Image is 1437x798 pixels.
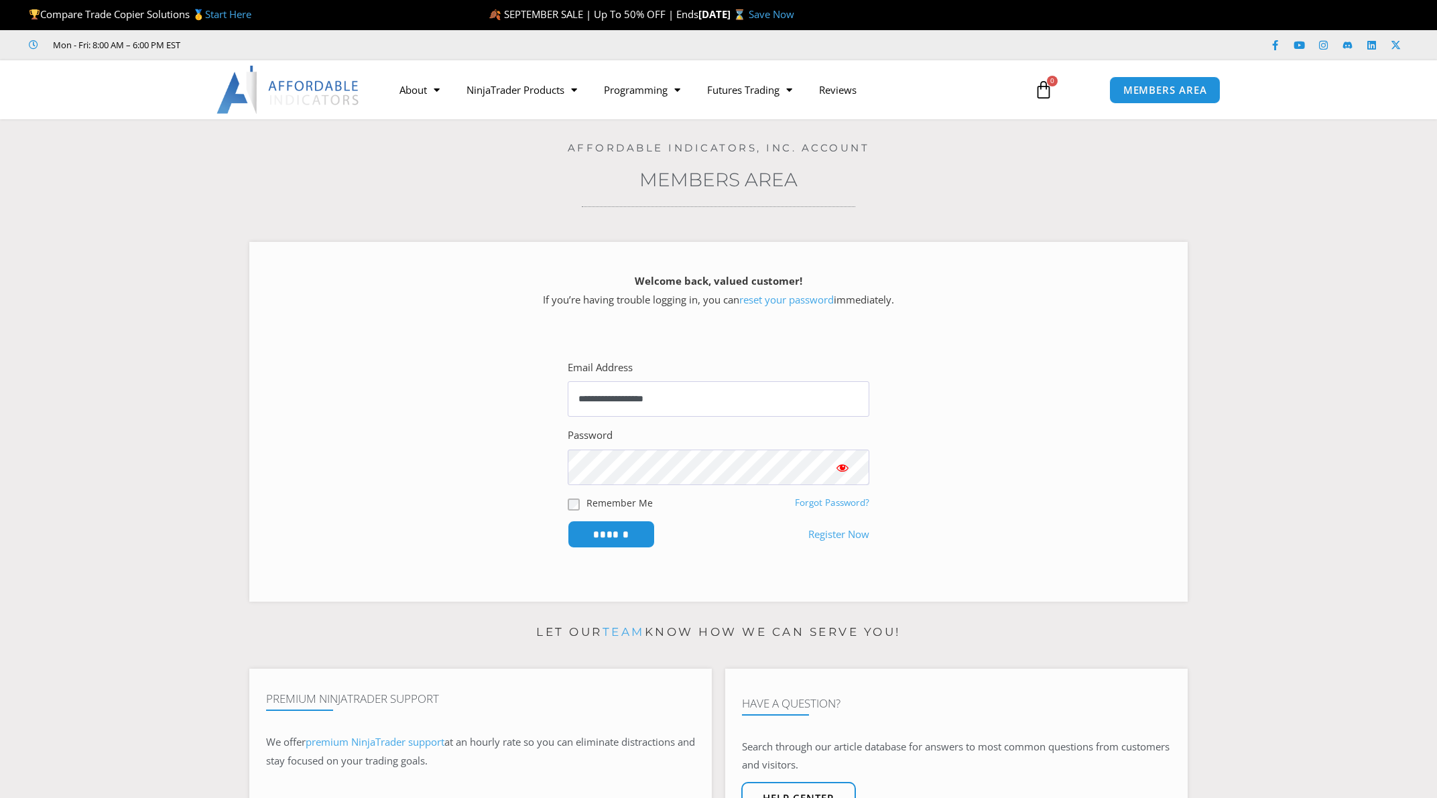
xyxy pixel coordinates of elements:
[489,7,698,21] span: 🍂 SEPTEMBER SALE | Up To 50% OFF | Ends
[216,66,361,114] img: LogoAI | Affordable Indicators – NinjaTrader
[568,426,613,445] label: Password
[694,74,806,105] a: Futures Trading
[1109,76,1221,104] a: MEMBERS AREA
[1123,85,1207,95] span: MEMBERS AREA
[568,358,633,377] label: Email Address
[29,9,40,19] img: 🏆
[266,692,695,706] h4: Premium NinjaTrader Support
[266,735,306,748] span: We offer
[795,496,869,509] a: Forgot Password?
[586,496,653,510] label: Remember Me
[749,7,794,21] a: Save Now
[266,735,695,767] span: at an hourly rate so you can eliminate distractions and stay focused on your trading goals.
[742,697,1171,710] h4: Have A Question?
[603,625,645,639] a: team
[590,74,694,105] a: Programming
[742,738,1171,775] p: Search through our article database for answers to most common questions from customers and visit...
[1014,70,1073,109] a: 0
[249,622,1188,643] p: Let our know how we can serve you!
[199,38,400,52] iframe: Customer reviews powered by Trustpilot
[29,7,251,21] span: Compare Trade Copier Solutions 🥇
[386,74,1019,105] nav: Menu
[50,37,180,53] span: Mon - Fri: 8:00 AM – 6:00 PM EST
[568,141,870,154] a: Affordable Indicators, Inc. Account
[635,274,802,287] strong: Welcome back, valued customer!
[205,7,251,21] a: Start Here
[273,272,1164,310] p: If you’re having trouble logging in, you can immediately.
[1047,76,1058,86] span: 0
[698,7,749,21] strong: [DATE] ⌛
[306,735,444,748] a: premium NinjaTrader support
[739,293,834,306] a: reset your password
[808,525,869,544] a: Register Now
[806,74,870,105] a: Reviews
[816,450,869,485] button: Show password
[453,74,590,105] a: NinjaTrader Products
[639,168,798,191] a: Members Area
[386,74,453,105] a: About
